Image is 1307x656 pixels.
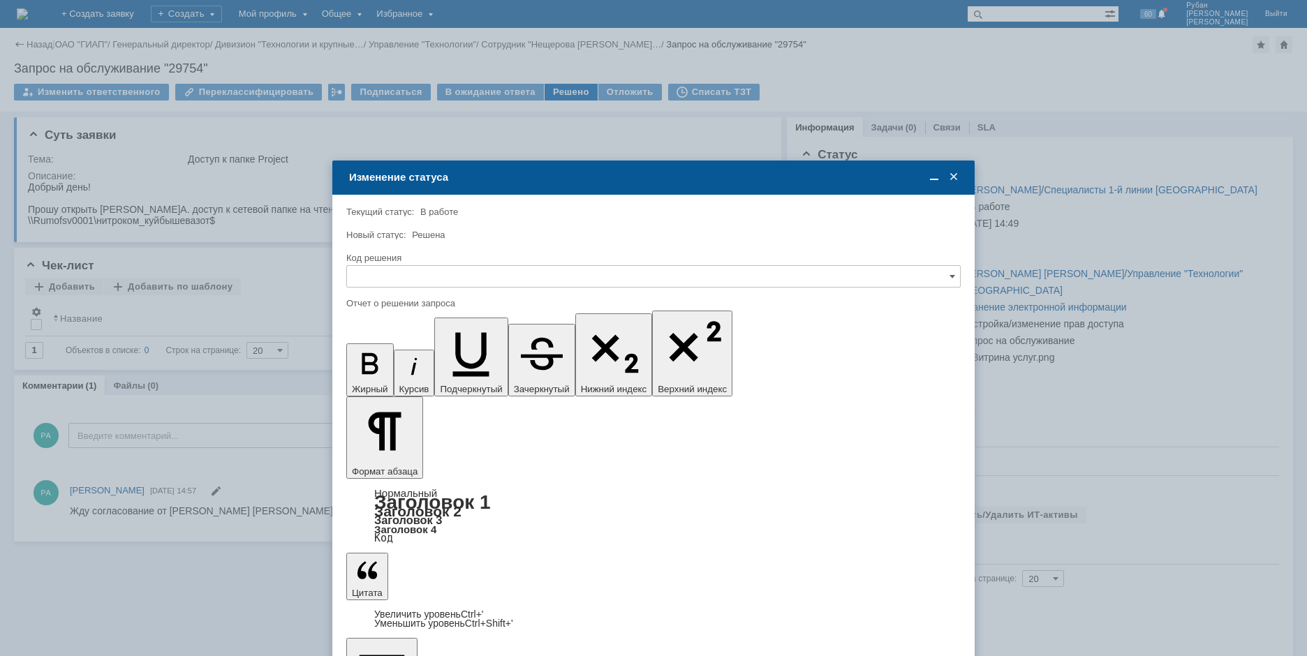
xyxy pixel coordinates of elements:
button: Курсив [394,350,435,396]
button: Жирный [346,343,394,396]
span: Подчеркнутый [440,384,502,394]
span: Жирный [352,384,388,394]
a: Decrease [374,618,513,629]
span: Решена [412,230,445,240]
span: Ctrl+' [461,609,484,620]
button: Формат абзаца [346,396,423,479]
a: Заголовок 1 [374,491,491,513]
a: Increase [374,609,484,620]
span: Формат абзаца [352,466,418,477]
span: В работе [420,207,458,217]
div: Изменение статуса [349,171,961,184]
label: Новый статус: [346,230,406,240]
div: Цитата [346,610,961,628]
span: Закрыть [947,171,961,184]
span: Зачеркнутый [514,384,570,394]
button: Цитата [346,553,388,600]
button: Верхний индекс [652,311,732,396]
a: Заголовок 3 [374,514,442,526]
button: Подчеркнутый [434,318,508,396]
a: Нормальный [374,487,437,499]
button: Нижний индекс [575,313,653,396]
span: Курсив [399,384,429,394]
span: Нижний индекс [581,384,647,394]
label: Текущий статус: [346,207,414,217]
a: Код [374,532,393,544]
div: Отчет о решении запроса [346,299,958,308]
a: Заголовок 2 [374,503,461,519]
span: Ctrl+Shift+' [465,618,513,629]
span: Свернуть (Ctrl + M) [927,171,941,184]
span: Верхний индекс [658,384,727,394]
span: Цитата [352,588,383,598]
button: Зачеркнутый [508,324,575,396]
div: Формат абзаца [346,489,961,543]
div: Код решения [346,253,958,262]
a: Заголовок 4 [374,523,436,535]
